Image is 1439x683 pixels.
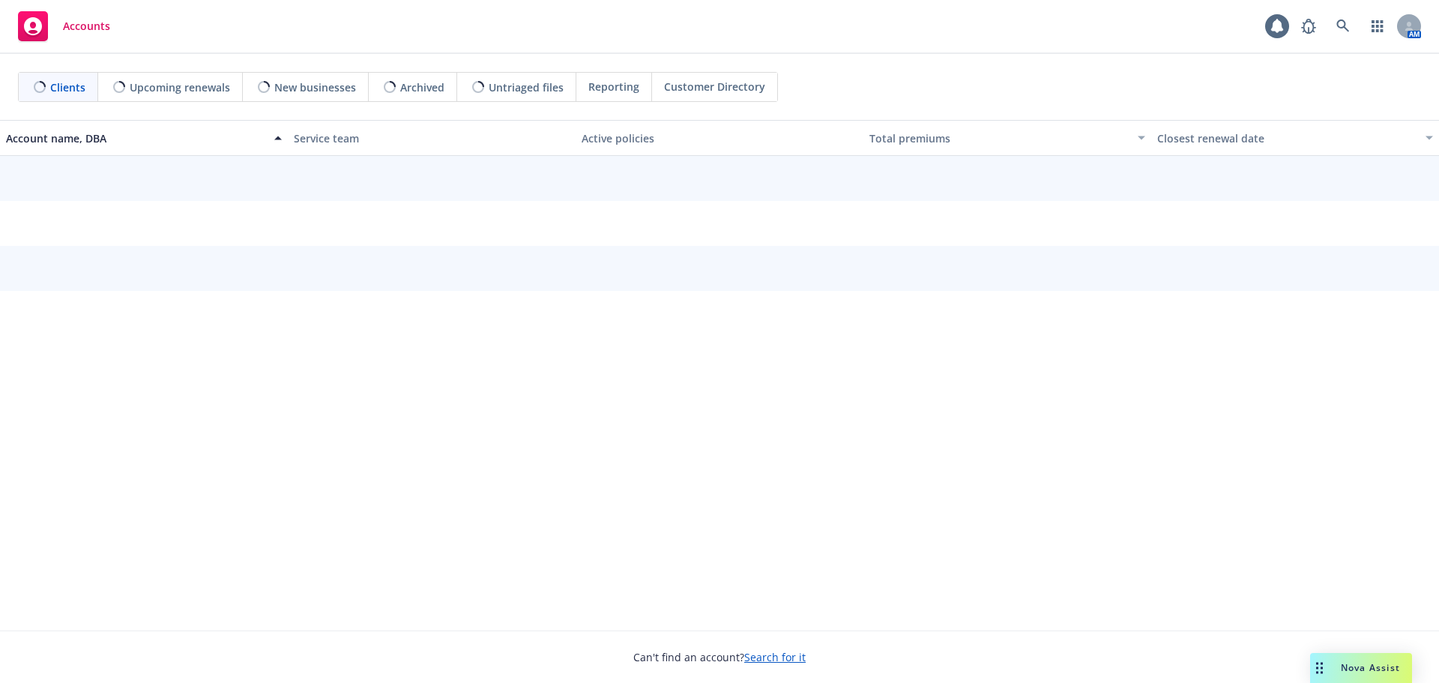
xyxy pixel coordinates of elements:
span: Customer Directory [664,79,765,94]
button: Service team [288,120,576,156]
a: Switch app [1363,11,1393,41]
div: Closest renewal date [1157,130,1417,146]
span: Accounts [63,20,110,32]
a: Search for it [744,650,806,664]
div: Active policies [582,130,857,146]
div: Service team [294,130,570,146]
span: Untriaged files [489,79,564,95]
span: Upcoming renewals [130,79,230,95]
span: Nova Assist [1341,661,1400,674]
button: Total premiums [863,120,1151,156]
button: Closest renewal date [1151,120,1439,156]
div: Total premiums [869,130,1129,146]
a: Accounts [12,5,116,47]
div: Account name, DBA [6,130,265,146]
button: Active policies [576,120,863,156]
div: Drag to move [1310,653,1329,683]
span: Clients [50,79,85,95]
span: Archived [400,79,444,95]
span: Can't find an account? [633,649,806,665]
a: Report a Bug [1294,11,1324,41]
a: Search [1328,11,1358,41]
span: New businesses [274,79,356,95]
span: Reporting [588,79,639,94]
button: Nova Assist [1310,653,1412,683]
